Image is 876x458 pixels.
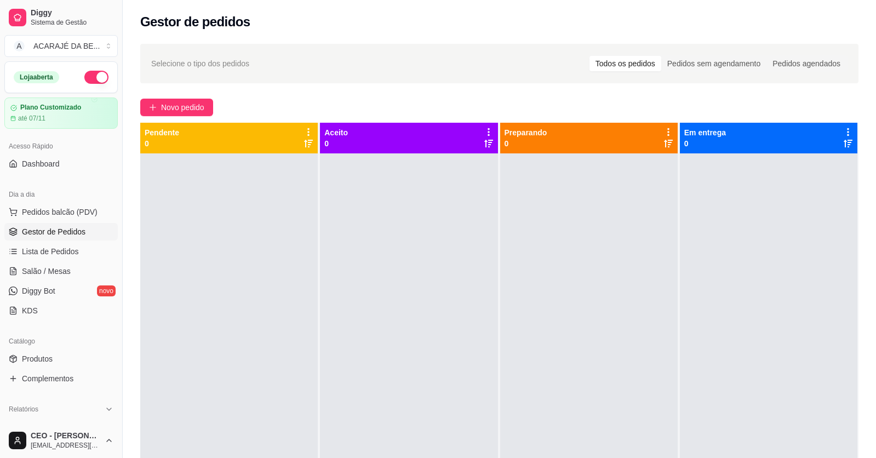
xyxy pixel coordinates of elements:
[589,56,661,71] div: Todos os pedidos
[4,186,118,203] div: Dia a dia
[18,114,45,123] article: até 07/11
[22,246,79,257] span: Lista de Pedidos
[145,127,179,138] p: Pendente
[22,266,71,277] span: Salão / Mesas
[31,441,100,450] span: [EMAIL_ADDRESS][DOMAIN_NAME]
[31,18,113,27] span: Sistema de Gestão
[324,127,348,138] p: Aceito
[766,56,846,71] div: Pedidos agendados
[22,226,85,237] span: Gestor de Pedidos
[4,203,118,221] button: Pedidos balcão (PDV)
[4,155,118,173] a: Dashboard
[149,104,157,111] span: plus
[22,421,94,432] span: Relatórios de vendas
[661,56,766,71] div: Pedidos sem agendamento
[4,418,118,436] a: Relatórios de vendas
[684,127,726,138] p: Em entrega
[161,101,204,113] span: Novo pedido
[22,373,73,384] span: Complementos
[22,305,38,316] span: KDS
[14,71,59,83] div: Loja aberta
[4,302,118,319] a: KDS
[4,223,118,241] a: Gestor de Pedidos
[31,431,100,441] span: CEO - [PERSON_NAME]
[33,41,100,51] div: ACARAJÉ DA BE ...
[20,104,81,112] article: Plano Customizado
[9,405,38,414] span: Relatórios
[4,427,118,454] button: CEO - [PERSON_NAME][EMAIL_ADDRESS][DOMAIN_NAME]
[22,207,98,217] span: Pedidos balcão (PDV)
[4,333,118,350] div: Catálogo
[684,138,726,149] p: 0
[4,98,118,129] a: Plano Customizadoaté 07/11
[4,138,118,155] div: Acesso Rápido
[505,138,547,149] p: 0
[140,13,250,31] h2: Gestor de pedidos
[4,262,118,280] a: Salão / Mesas
[14,41,25,51] span: A
[22,353,53,364] span: Produtos
[324,138,348,149] p: 0
[22,285,55,296] span: Diggy Bot
[22,158,60,169] span: Dashboard
[4,282,118,300] a: Diggy Botnovo
[505,127,547,138] p: Preparando
[4,4,118,31] a: DiggySistema de Gestão
[140,99,213,116] button: Novo pedido
[4,370,118,387] a: Complementos
[31,8,113,18] span: Diggy
[84,71,108,84] button: Alterar Status
[145,138,179,149] p: 0
[4,243,118,260] a: Lista de Pedidos
[4,350,118,368] a: Produtos
[151,58,249,70] span: Selecione o tipo dos pedidos
[4,35,118,57] button: Select a team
